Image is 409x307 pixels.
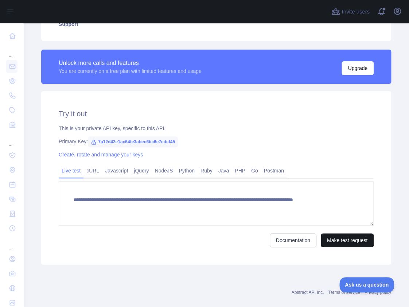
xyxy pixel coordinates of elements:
a: Terms of service [328,290,360,295]
a: cURL [83,165,102,176]
a: Ruby [198,165,215,176]
a: jQuery [131,165,152,176]
a: Javascript [102,165,131,176]
div: This is your private API key, specific to this API. [59,125,374,132]
button: Make test request [321,233,374,247]
h2: Try it out [59,109,374,119]
a: Abstract API Inc. [292,290,324,295]
button: Invite users [330,6,371,18]
div: Primary Key: [59,138,374,145]
a: Documentation [270,233,316,247]
div: Unlock more calls and features [59,59,202,67]
a: Live test [59,165,83,176]
iframe: Toggle Customer Support [339,277,394,292]
a: NodeJS [152,165,176,176]
div: ... [6,44,17,58]
div: ... [6,236,17,251]
a: Create, rotate and manage your keys [59,152,143,158]
a: Postman [261,165,287,176]
a: Support [50,16,382,32]
a: Python [176,165,198,176]
span: 7a12d42e1ac64fe3abec6bc6e7edcf45 [88,136,178,147]
button: Upgrade [342,61,374,75]
a: Privacy policy [365,290,391,295]
div: You are currently on a free plan with limited features and usage [59,67,202,75]
a: PHP [232,165,248,176]
a: Go [248,165,261,176]
span: Invite users [342,8,370,16]
div: ... [6,133,17,147]
a: Java [215,165,232,176]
